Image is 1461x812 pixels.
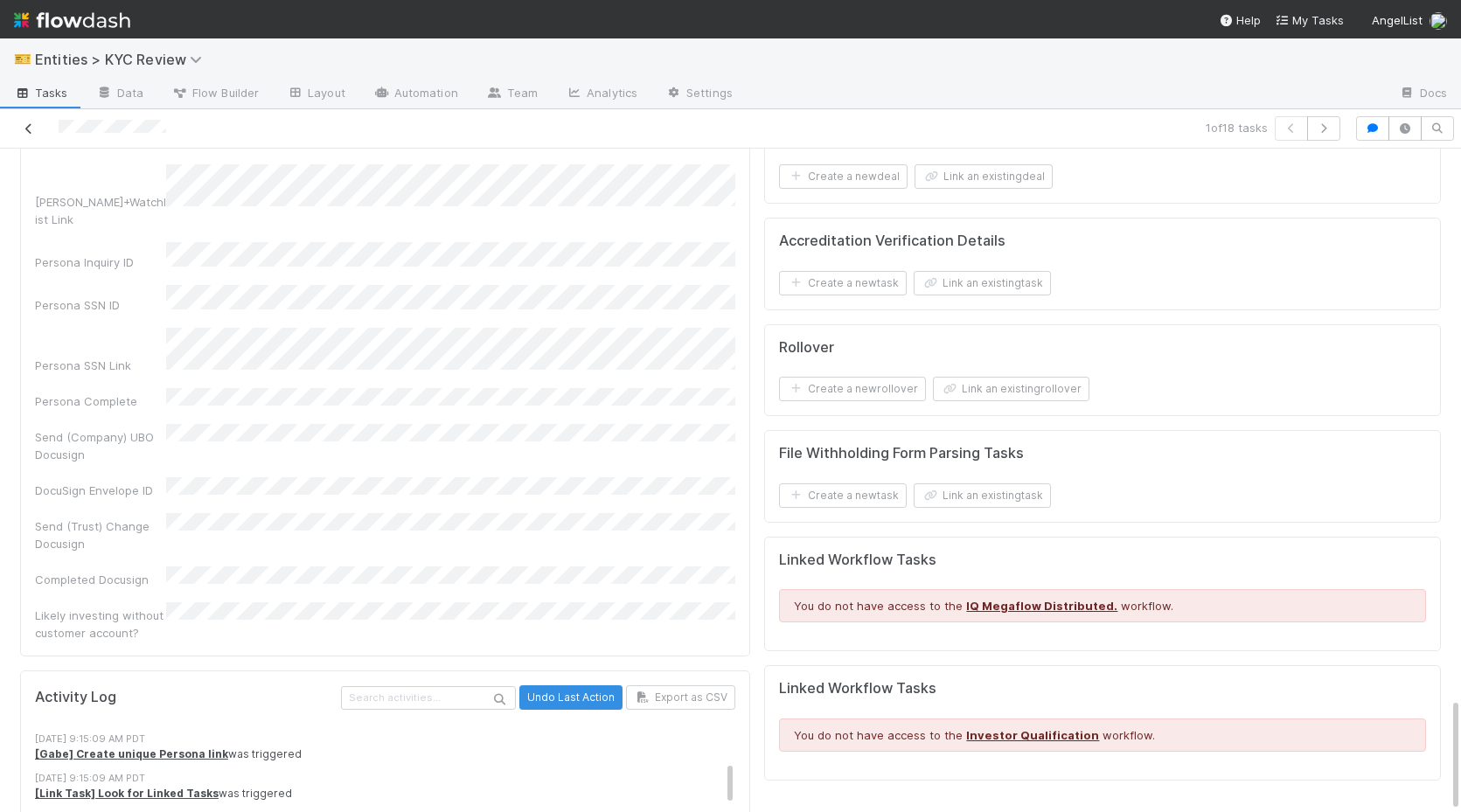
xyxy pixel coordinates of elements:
a: [Link Task] Look for Linked Tasks [35,787,219,800]
a: Team [472,80,552,108]
a: Settings [651,80,747,108]
div: You do not have access to the workflow. [779,718,1426,752]
a: Automation [359,80,472,108]
input: Search activities... [341,686,516,710]
button: Link an existingrollover [933,377,1089,401]
span: Flow Builder [171,84,259,101]
div: Persona SSN Link [35,357,166,374]
span: 🎫 [14,52,31,66]
a: Docs [1385,80,1461,108]
button: Create a newtask [779,483,907,508]
div: Send (Trust) Change Docusign [35,517,166,552]
div: was triggered [35,786,735,802]
a: Layout [273,80,359,108]
button: Create a newdeal [779,164,908,189]
button: Link an existingtask [914,483,1051,508]
h5: Linked Workflow Tasks [779,552,1426,569]
a: Analytics [552,80,651,108]
a: My Tasks [1275,11,1344,29]
span: Tasks [14,84,68,101]
h5: Linked Workflow Tasks [779,680,1426,697]
div: Persona Complete [35,392,166,410]
div: DocuSign Envelope ID [35,482,166,499]
div: Completed Docusign [35,571,166,588]
span: My Tasks [1275,13,1344,27]
a: Data [82,80,157,108]
a: [Gabe] Create unique Persona link [35,747,228,760]
h5: Accreditation Verification Details [779,232,1005,250]
div: You do not have access to the workflow. [779,589,1426,622]
button: Export as CSV [626,685,735,710]
a: Investor Qualification [966,728,1099,742]
div: [DATE] 9:15:09 AM PDT [35,771,735,786]
div: Persona SSN ID [35,296,166,314]
div: Send (Company) UBO Docusign [35,428,166,463]
span: 1 of 18 tasks [1206,119,1268,136]
a: Flow Builder [157,80,273,108]
h5: File Withholding Form Parsing Tasks [779,445,1024,462]
h5: Activity Log [35,689,337,706]
div: [PERSON_NAME]+Watchlist Link [35,193,166,228]
div: Persona Inquiry ID [35,253,166,271]
div: Likely investing without customer account? [35,607,166,642]
div: [DATE] 9:15:09 AM PDT [35,732,735,746]
button: Link an existingtask [914,271,1051,295]
h5: Rollover [779,339,834,357]
button: Create a newrollover [779,377,926,401]
img: avatar_ec94f6e9-05c5-4d36-a6c8-d0cea77c3c29.png [1430,12,1447,30]
div: Help [1219,11,1261,29]
span: AngelList [1372,13,1423,27]
span: Entities > KYC Review [35,51,211,68]
img: logo-inverted-e16ddd16eac7371096b0.svg [14,5,130,35]
button: Undo Last Action [519,685,623,710]
div: was triggered [35,746,735,762]
button: Create a newtask [779,271,907,295]
button: Link an existingdeal [915,164,1053,189]
a: IQ Megaflow Distributed. [966,599,1117,613]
